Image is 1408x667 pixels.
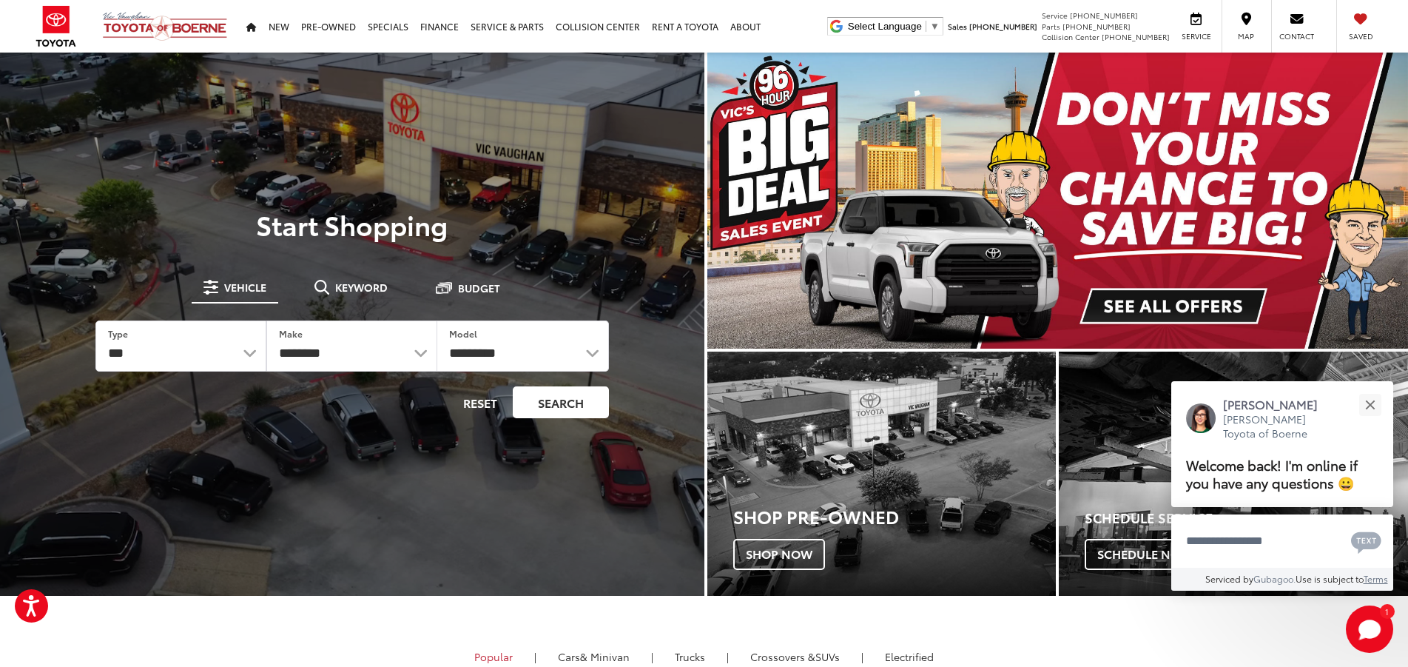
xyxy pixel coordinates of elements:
span: Contact [1279,31,1314,41]
li: | [530,649,540,664]
div: Toyota [1059,352,1408,596]
span: Sales [948,21,967,32]
span: Service [1179,31,1213,41]
button: Chat with SMS [1347,524,1386,557]
span: Shop Now [733,539,825,570]
button: Search [513,386,609,418]
span: Keyword [335,282,388,292]
span: [PHONE_NUMBER] [1070,10,1138,21]
li: | [858,649,867,664]
span: ​ [926,21,926,32]
span: Serviced by [1205,572,1253,585]
span: [PHONE_NUMBER] [1102,31,1170,42]
span: & Minivan [580,649,630,664]
button: Close [1354,389,1386,420]
label: Model [449,327,477,340]
label: Type [108,327,128,340]
h4: Schedule Service [1085,511,1408,526]
li: | [647,649,657,664]
h3: Shop Pre-Owned [733,506,1057,526]
a: Terms [1364,572,1388,585]
span: Collision Center [1042,31,1099,42]
li: | [723,649,732,664]
textarea: Type your message [1171,515,1393,568]
label: Make [279,327,303,340]
span: Select Language [848,21,922,32]
svg: Text [1351,530,1381,554]
a: Schedule Service Schedule Now [1059,352,1408,596]
img: Vic Vaughan Toyota of Boerne [102,11,228,41]
a: Shop Pre-Owned Shop Now [707,352,1057,596]
span: Map [1230,31,1262,41]
span: Parts [1042,21,1060,32]
svg: Start Chat [1346,606,1393,653]
span: Budget [458,283,500,293]
p: Start Shopping [62,210,642,239]
button: Reset [451,386,510,418]
span: [PHONE_NUMBER] [969,21,1037,32]
div: Toyota [707,352,1057,596]
a: Select Language​ [848,21,940,32]
div: Close[PERSON_NAME][PERSON_NAME] Toyota of BoerneWelcome back! I'm online if you have any question... [1171,381,1393,591]
span: Vehicle [224,282,266,292]
span: Saved [1344,31,1377,41]
p: [PERSON_NAME] Toyota of Boerne [1223,412,1333,441]
button: Toggle Chat Window [1346,606,1393,653]
span: [PHONE_NUMBER] [1062,21,1131,32]
span: 1 [1385,608,1389,614]
a: Gubagoo. [1253,572,1296,585]
p: [PERSON_NAME] [1223,396,1333,412]
span: Schedule Now [1085,539,1205,570]
span: Use is subject to [1296,572,1364,585]
span: Service [1042,10,1068,21]
span: ▼ [930,21,940,32]
span: Welcome back! I'm online if you have any questions 😀 [1186,455,1358,492]
span: Crossovers & [750,649,815,664]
